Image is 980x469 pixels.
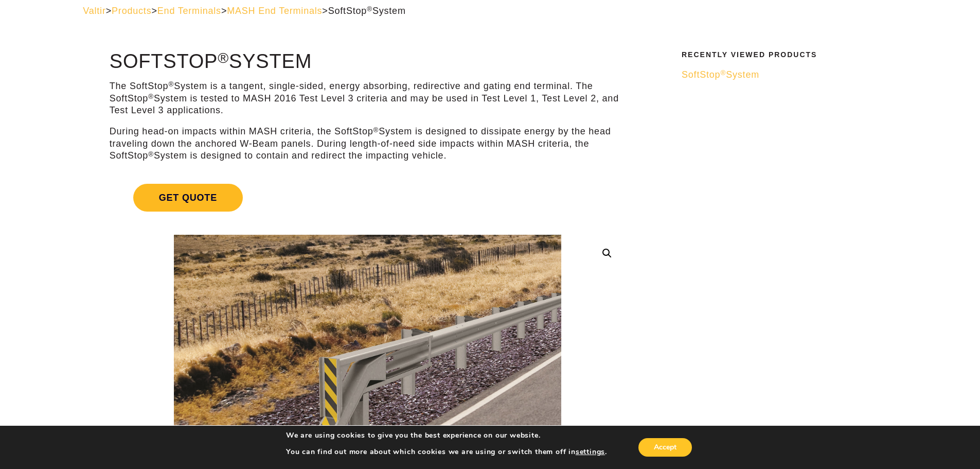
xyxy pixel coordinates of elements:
p: We are using cookies to give you the best experience on our website. [286,431,607,440]
p: The SoftStop System is a tangent, single-sided, energy absorbing, redirective and gating end term... [110,80,626,116]
p: During head-on impacts within MASH criteria, the SoftStop System is designed to dissipate energy ... [110,126,626,162]
h2: Recently Viewed Products [682,51,890,59]
a: MASH End Terminals [227,6,322,16]
p: You can find out more about which cookies we are using or switch them off in . [286,447,607,457]
sup: ® [367,5,372,13]
h1: SoftStop System [110,51,626,73]
sup: ® [720,69,726,77]
span: Get Quote [133,184,243,212]
a: End Terminals [157,6,221,16]
span: SoftStop System [328,6,406,16]
a: SoftStop®System [682,69,890,81]
sup: ® [373,126,379,134]
sup: ® [148,150,154,158]
button: settings [576,447,605,457]
span: SoftStop System [682,70,759,80]
button: Accept [638,438,692,457]
a: Products [112,6,151,16]
sup: ® [148,93,154,100]
div: > > > > [83,5,897,17]
a: Valtir [83,6,105,16]
a: Get Quote [110,171,626,224]
sup: ® [168,80,174,88]
sup: ® [218,49,229,66]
